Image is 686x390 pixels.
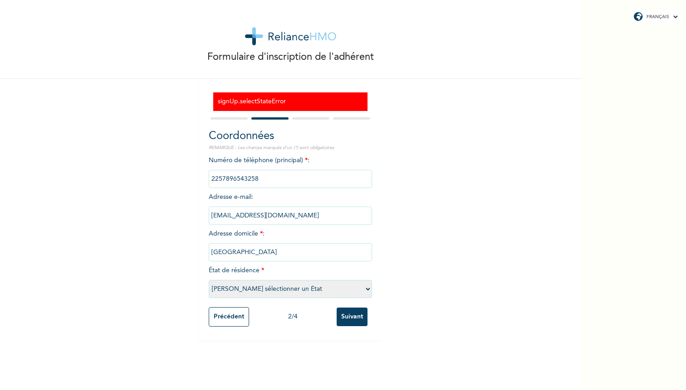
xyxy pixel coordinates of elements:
[209,144,372,151] p: REMARQUE : Les champs marqués d'un (*) sont obligatoires
[209,170,372,188] input: Entrez le numéro de téléphone principal
[209,231,372,255] span: Adresse domicile :
[337,308,367,326] input: Suivant
[209,207,372,225] input: Entrez une adresse e-mail
[218,97,363,106] h3: signUp.selectStateError
[209,157,372,182] span: Numéro de téléphone (principal) :
[249,312,337,322] div: 2 / 4
[209,243,372,261] input: Entrez votre adresse domicile
[245,27,336,45] img: logo
[209,128,372,144] h2: Coordonnées
[209,194,372,219] span: Adresse e-mail :
[209,307,249,327] input: Précédent
[207,50,374,65] p: Formulaire d'inscription de l'adhérent
[209,267,372,292] span: État de résidence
